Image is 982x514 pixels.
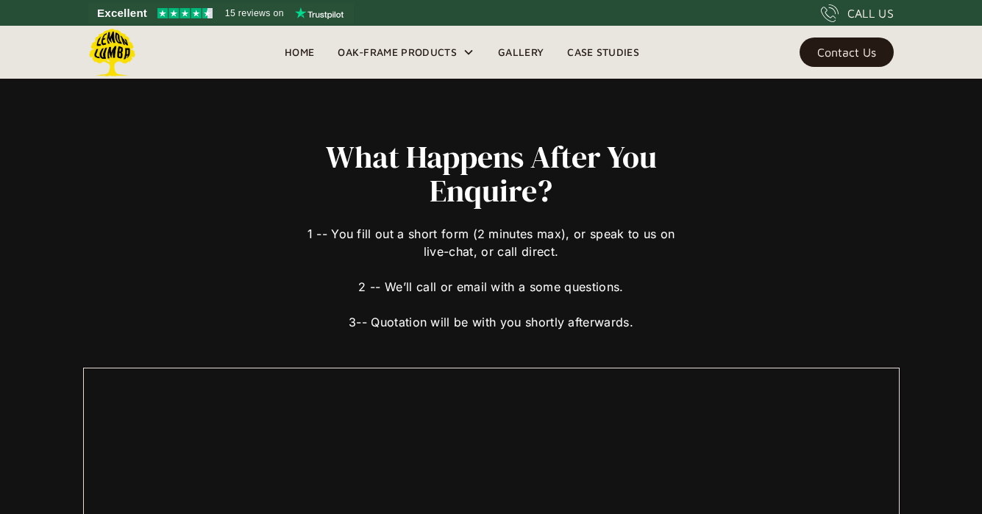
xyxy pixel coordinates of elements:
[97,4,147,22] span: Excellent
[88,3,354,24] a: See Lemon Lumba reviews on Trustpilot
[338,43,457,61] div: Oak-Frame Products
[295,7,344,19] img: Trustpilot logo
[273,41,326,63] a: Home
[302,140,681,207] h2: What Happens After You Enquire?
[821,4,894,22] a: CALL US
[157,8,213,18] img: Trustpilot 4.5 stars
[326,26,486,79] div: Oak-Frame Products
[847,4,894,22] div: CALL US
[555,41,651,63] a: Case Studies
[486,41,555,63] a: Gallery
[800,38,894,67] a: Contact Us
[302,207,681,331] div: 1 -- You fill out a short form (2 minutes max), or speak to us on live-chat, or call direct. 2 --...
[817,47,876,57] div: Contact Us
[225,4,284,22] span: 15 reviews on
